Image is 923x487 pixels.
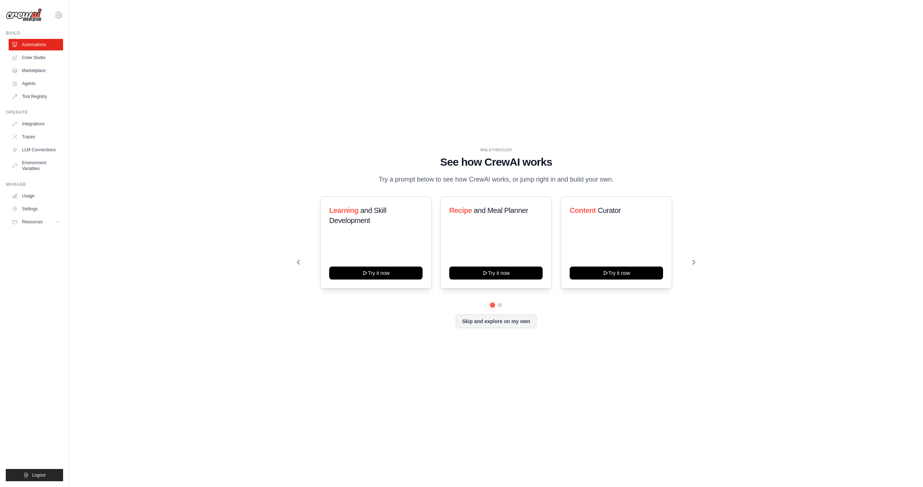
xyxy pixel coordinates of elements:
[9,216,63,228] button: Resources
[598,206,621,214] span: Curator
[22,219,43,225] span: Resources
[9,131,63,143] a: Traces
[449,267,543,280] button: Try it now
[6,30,63,36] div: Build
[6,8,42,22] img: Logo
[9,118,63,130] a: Integrations
[570,267,663,280] button: Try it now
[570,206,596,214] span: Content
[9,190,63,202] a: Usage
[9,203,63,215] a: Settings
[6,182,63,187] div: Manage
[9,157,63,174] a: Environment Variables
[9,144,63,156] a: LLM Connections
[329,206,358,214] span: Learning
[9,65,63,76] a: Marketplace
[9,39,63,50] a: Automations
[6,110,63,115] div: Operate
[6,469,63,481] button: Logout
[9,78,63,89] a: Agents
[887,452,923,487] iframe: Chat Widget
[474,206,528,214] span: and Meal Planner
[449,206,472,214] span: Recipe
[297,147,695,153] div: WALKTHROUGH
[32,472,45,478] span: Logout
[9,52,63,63] a: Crew Studio
[9,91,63,102] a: Tool Registry
[329,267,423,280] button: Try it now
[297,156,695,169] h1: See how CrewAI works
[375,174,617,185] p: Try a prompt below to see how CrewAI works, or jump right in and build your own.
[456,314,536,328] button: Skip and explore on my own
